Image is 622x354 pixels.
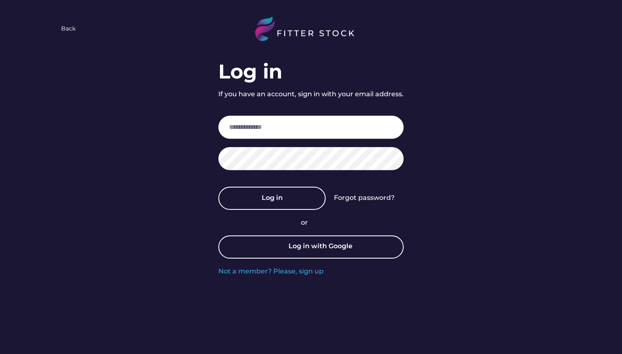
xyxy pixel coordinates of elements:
div: Not a member? Please, sign up [218,267,324,276]
div: Forgot password? [334,193,395,202]
div: If you have an account, sign in with your email address. [218,90,404,99]
button: Log in [218,187,326,210]
img: yH5BAEAAAAALAAAAAABAAEAAAIBRAA7 [47,24,57,34]
img: yH5BAEAAAAALAAAAAABAAEAAAIBRAA7 [270,241,282,253]
img: LOGO%20%282%29.svg [255,17,367,41]
div: Log in [218,58,282,86]
div: Back [61,25,76,33]
div: Log in with Google [289,242,352,252]
div: or [301,218,322,227]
